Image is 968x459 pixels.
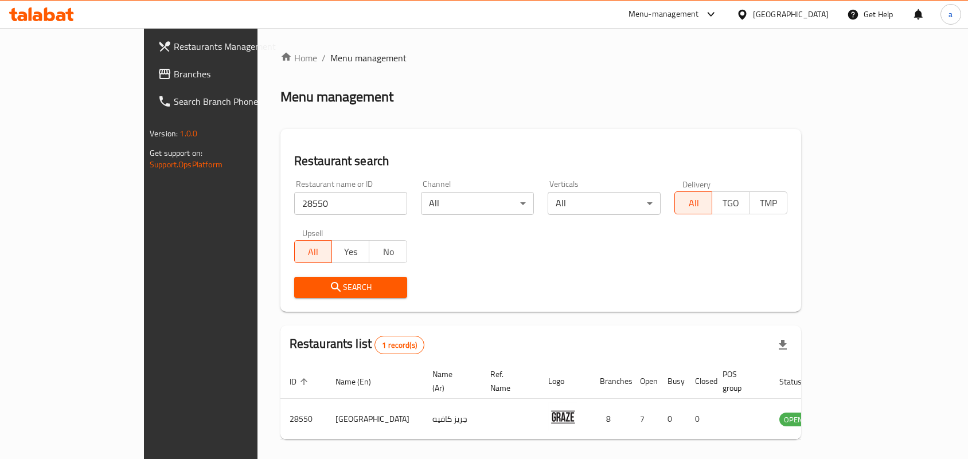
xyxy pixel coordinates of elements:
[374,244,402,260] span: No
[755,195,783,211] span: TMP
[294,240,332,263] button: All
[335,375,386,389] span: Name (En)
[290,335,424,354] h2: Restaurants list
[179,126,197,141] span: 1.0.0
[290,375,311,389] span: ID
[149,33,306,60] a: Restaurants Management
[779,375,817,389] span: Status
[326,399,423,440] td: [GEOGRAPHIC_DATA]
[330,51,407,65] span: Menu management
[421,192,534,215] div: All
[548,402,577,431] img: Graze Cafe
[682,180,711,188] label: Delivery
[174,67,296,81] span: Branches
[686,364,713,399] th: Closed
[432,367,467,395] span: Name (Ar)
[149,60,306,88] a: Branches
[717,195,745,211] span: TGO
[294,192,407,215] input: Search for restaurant name or ID..
[150,126,178,141] span: Version:
[723,367,756,395] span: POS group
[174,40,296,53] span: Restaurants Management
[337,244,365,260] span: Yes
[331,240,369,263] button: Yes
[149,88,306,115] a: Search Branch Phone
[280,88,393,106] h2: Menu management
[629,7,699,21] div: Menu-management
[423,399,481,440] td: جريز كافيه
[374,336,424,354] div: Total records count
[303,280,398,295] span: Search
[658,364,686,399] th: Busy
[753,8,829,21] div: [GEOGRAPHIC_DATA]
[539,364,591,399] th: Logo
[150,157,223,172] a: Support.OpsPlatform
[322,51,326,65] li: /
[591,399,631,440] td: 8
[280,364,870,440] table: enhanced table
[150,146,202,160] span: Get support on:
[631,364,658,399] th: Open
[750,191,787,214] button: TMP
[686,399,713,440] td: 0
[674,191,712,214] button: All
[658,399,686,440] td: 0
[302,229,323,237] label: Upsell
[548,192,661,215] div: All
[299,244,327,260] span: All
[631,399,658,440] td: 7
[294,152,787,170] h2: Restaurant search
[294,277,407,298] button: Search
[680,195,708,211] span: All
[769,331,797,359] div: Export file
[490,367,525,395] span: Ref. Name
[174,95,296,108] span: Search Branch Phone
[280,51,801,65] nav: breadcrumb
[949,8,953,21] span: a
[375,340,424,351] span: 1 record(s)
[779,413,807,426] span: OPEN
[369,240,407,263] button: No
[712,191,750,214] button: TGO
[591,364,631,399] th: Branches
